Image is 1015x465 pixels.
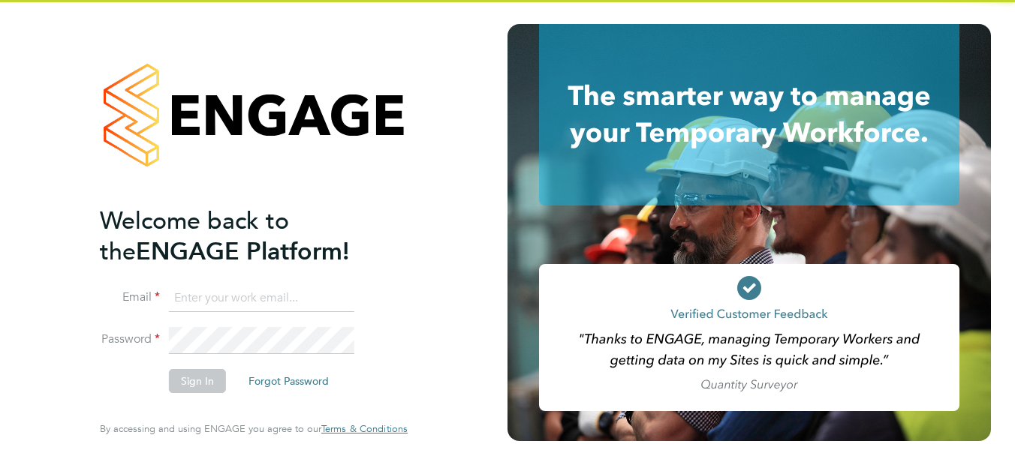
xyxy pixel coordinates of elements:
label: Email [100,289,160,305]
span: Welcome back to the [100,206,289,266]
button: Forgot Password [236,369,341,393]
h2: ENGAGE Platform! [100,205,393,267]
a: Terms & Conditions [321,423,408,435]
input: Enter your work email... [169,285,354,312]
span: By accessing and using ENGAGE you agree to our [100,422,408,435]
button: Sign In [169,369,226,393]
label: Password [100,331,160,347]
